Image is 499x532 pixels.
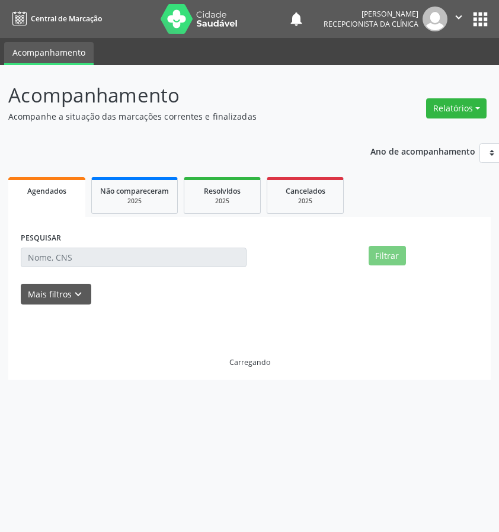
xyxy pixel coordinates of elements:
i:  [452,11,465,24]
p: Acompanhamento [8,81,346,110]
a: Acompanhamento [4,42,94,65]
img: img [423,7,447,31]
span: Recepcionista da clínica [324,19,418,29]
i: keyboard_arrow_down [72,288,85,301]
button: apps [470,9,491,30]
span: Resolvidos [204,186,241,196]
label: PESQUISAR [21,229,61,248]
div: 2025 [100,197,169,206]
input: Nome, CNS [21,248,247,268]
button: notifications [288,11,305,27]
p: Ano de acompanhamento [370,143,475,158]
button: Filtrar [369,246,406,266]
div: 2025 [276,197,335,206]
p: Acompanhe a situação das marcações correntes e finalizadas [8,110,346,123]
span: Não compareceram [100,186,169,196]
span: Cancelados [286,186,325,196]
button: Relatórios [426,98,487,118]
div: [PERSON_NAME] [324,9,418,19]
span: Agendados [27,186,66,196]
span: Central de Marcação [31,14,102,24]
div: Carregando [229,357,270,367]
div: 2025 [193,197,252,206]
a: Central de Marcação [8,9,102,28]
button:  [447,7,470,31]
button: Mais filtroskeyboard_arrow_down [21,284,91,305]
